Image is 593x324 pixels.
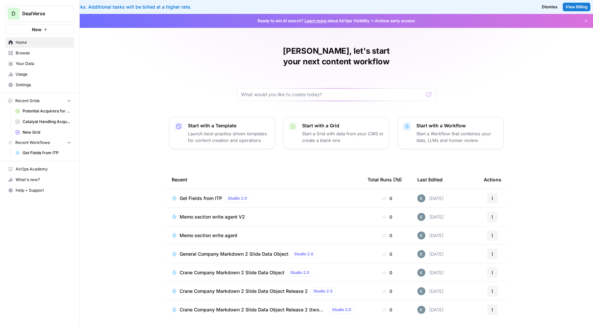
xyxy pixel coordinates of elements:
span: Get Fields from ITP [23,150,71,156]
a: Get Fields from ITPStudio 2.0 [172,194,357,202]
button: Recent Workflows [5,138,74,148]
button: Start with a GridStart a Grid with data from your CMS or create a blank one [283,117,389,149]
span: Crane Company Markdown 2 Slide Data Object Release 2 (two step) [180,306,326,313]
a: Browse [5,48,74,58]
span: Recent Workflows [15,140,50,146]
a: Settings [5,80,74,90]
button: Workspace: DealVerse [5,5,74,22]
div: 0 [368,251,407,257]
button: What's new? [5,174,74,185]
span: Studio 2.0 [294,251,313,257]
div: Recent [172,170,357,189]
div: 0 [368,306,407,313]
a: Memo section write agent V2 [172,214,357,220]
span: Browse [16,50,71,56]
img: vfogp4eyxztbfdc8lolhmznz68f4 [417,250,425,258]
a: Crane Company Markdown 2 Slide Data ObjectStudio 2.0 [172,269,357,277]
a: General Company Markdown 2 Slide Data ObjectStudio 2.0 [172,250,357,258]
span: Settings [16,82,71,88]
span: Studio 2.0 [313,288,333,294]
span: Memo section write agent V2 [180,214,245,220]
a: Learn more [304,18,326,23]
span: Dismiss [542,4,557,10]
span: Recent Grids [15,98,40,104]
h1: [PERSON_NAME], let's start your next content workflow [237,46,436,67]
button: Start with a TemplateLaunch best-practice driven templates for content creation and operations [169,117,275,149]
div: What's new? [6,175,74,185]
button: Dismiss [539,3,560,11]
a: Your Data [5,58,74,69]
img: vfogp4eyxztbfdc8lolhmznz68f4 [417,269,425,277]
div: 0 [368,232,407,239]
span: Memo section write agent [180,232,237,239]
span: Your Data [16,61,71,67]
a: Get Fields from ITP [12,148,74,158]
p: Start with a Grid [302,122,384,129]
span: Crane Company Markdown 2 Slide Data Object Release 2 [180,288,308,294]
span: Studio 2.0 [290,270,309,276]
div: [DATE] [417,194,444,202]
div: [DATE] [417,287,444,295]
span: Actions early access [375,18,415,24]
a: New Grid [12,127,74,138]
div: [DATE] [417,306,444,314]
img: vfogp4eyxztbfdc8lolhmznz68f4 [417,194,425,202]
span: Studio 2.0 [332,307,351,313]
a: Crane Company Markdown 2 Slide Data Object Release 2Studio 2.0 [172,287,357,295]
div: You've used your included tasks. Additional tasks will be billed at a higher rate. [5,4,364,10]
div: 0 [368,288,407,294]
input: What would you like to create today? [241,91,424,98]
p: Start with a Template [188,122,270,129]
div: Actions [484,170,501,189]
span: AirOps Academy [16,166,71,172]
div: Last Edited [417,170,443,189]
img: vfogp4eyxztbfdc8lolhmznz68f4 [417,231,425,239]
span: Help + Support [16,187,71,193]
span: Home [16,39,71,45]
div: 0 [368,214,407,220]
a: Home [5,37,74,48]
p: Launch best-practice driven templates for content creation and operations [188,130,270,144]
button: Start with a WorkflowStart a Workflow that combines your data, LLMs and human review [397,117,504,149]
a: Potential Acquirers for Deep Instinct [12,106,74,116]
span: New Grid [23,129,71,135]
img: vfogp4eyxztbfdc8lolhmznz68f4 [417,213,425,221]
a: Catalyst Handling Acquisitions [12,116,74,127]
img: vfogp4eyxztbfdc8lolhmznz68f4 [417,306,425,314]
a: Crane Company Markdown 2 Slide Data Object Release 2 (two step)Studio 2.0 [172,306,357,314]
span: Studio 2.0 [228,195,247,201]
span: View Billing [565,4,588,10]
span: Catalyst Handling Acquisitions [23,119,71,125]
span: Get Fields from ITP [180,195,222,202]
div: [DATE] [417,250,444,258]
div: [DATE] [417,269,444,277]
button: Recent Grids [5,96,74,106]
span: Ready to win AI search? about AirOps Visibility [258,18,370,24]
img: vfogp4eyxztbfdc8lolhmznz68f4 [417,287,425,295]
span: Usage [16,71,71,77]
a: Memo section write agent [172,232,357,239]
div: [DATE] [417,231,444,239]
span: DealVerse [22,10,62,17]
span: New [32,26,42,33]
p: Start a Workflow that combines your data, LLMs and human review [416,130,498,144]
div: [DATE] [417,213,444,221]
a: View Billing [563,3,590,11]
div: 0 [368,269,407,276]
span: D [12,10,16,18]
span: Crane Company Markdown 2 Slide Data Object [180,269,285,276]
span: General Company Markdown 2 Slide Data Object [180,251,289,257]
div: 0 [368,195,407,202]
a: AirOps Academy [5,164,74,174]
p: Start a Grid with data from your CMS or create a blank one [302,130,384,144]
button: Help + Support [5,185,74,196]
a: Usage [5,69,74,80]
span: Potential Acquirers for Deep Instinct [23,108,71,114]
p: Start with a Workflow [416,122,498,129]
button: New [5,25,74,34]
div: Total Runs (7d) [368,170,402,189]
